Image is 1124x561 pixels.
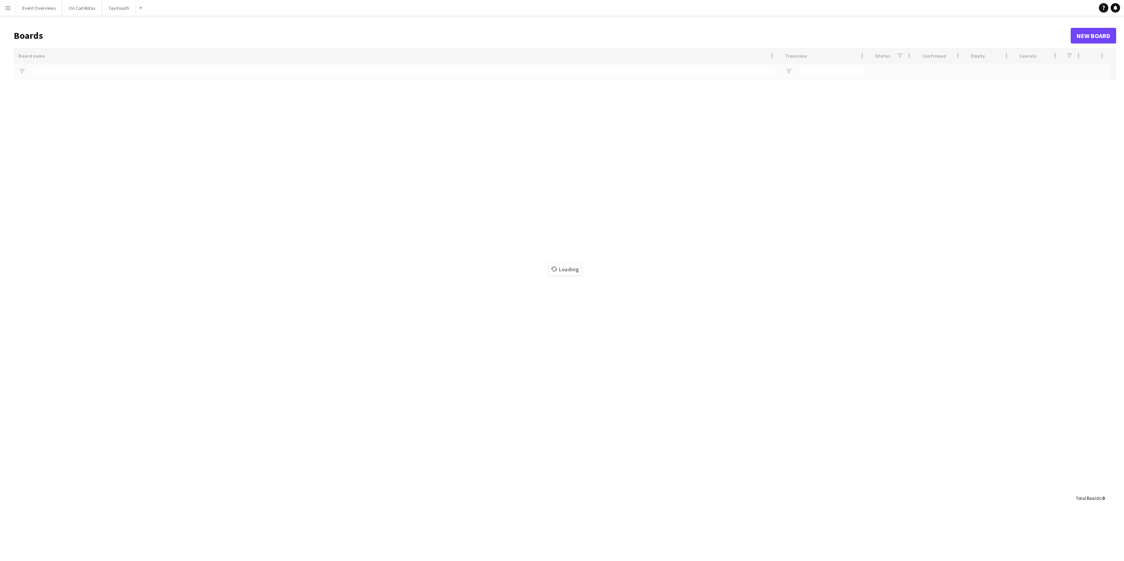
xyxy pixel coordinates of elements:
span: Loading [549,263,581,275]
button: Event Overviews [16,0,62,16]
button: Taymouth [102,0,136,16]
h1: Boards [14,30,1071,42]
button: On Call Rotas [62,0,102,16]
a: New Board [1071,28,1116,44]
div: : [1076,490,1104,506]
span: 0 [1102,495,1104,501]
span: Total Boards [1076,495,1101,501]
